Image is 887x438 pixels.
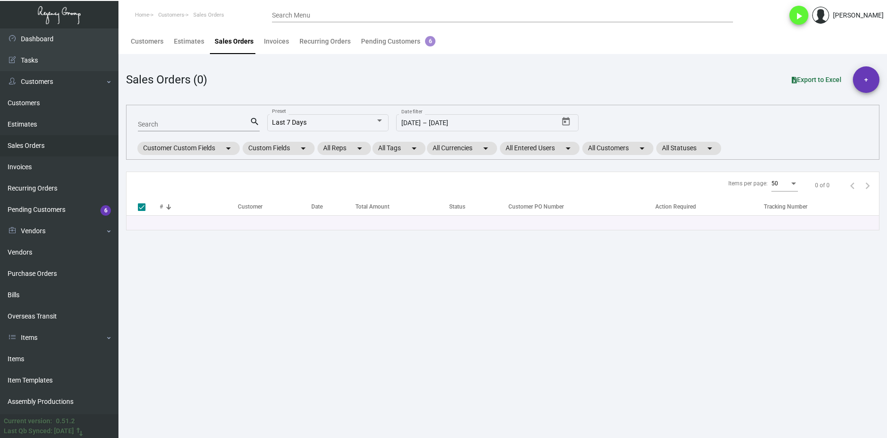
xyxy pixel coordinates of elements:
[408,143,420,154] mat-icon: arrow_drop_down
[56,416,75,426] div: 0.51.2
[784,71,849,88] button: Export to Excel
[160,202,238,211] div: #
[764,202,879,211] div: Tracking Number
[793,10,805,22] i: play_arrow
[272,119,307,126] span: Last 7 Days
[449,202,465,211] div: Status
[299,36,351,46] div: Recurring Orders
[355,202,389,211] div: Total Amount
[135,12,149,18] span: Home
[4,416,52,426] div: Current version:
[789,6,808,25] button: play_arrow
[311,202,355,211] div: Date
[317,142,371,155] mat-chip: All Reps
[728,179,768,188] div: Items per page:
[508,202,564,211] div: Customer PO Number
[354,143,365,154] mat-icon: arrow_drop_down
[508,202,655,211] div: Customer PO Number
[559,114,574,129] button: Open calendar
[764,202,807,211] div: Tracking Number
[298,143,309,154] mat-icon: arrow_drop_down
[704,143,715,154] mat-icon: arrow_drop_down
[853,66,879,93] button: +
[429,119,506,127] input: End date
[655,202,764,211] div: Action Required
[655,202,696,211] div: Action Required
[500,142,579,155] mat-chip: All Entered Users
[815,181,830,190] div: 0 of 0
[771,180,778,187] span: 50
[423,119,427,127] span: –
[223,143,234,154] mat-icon: arrow_drop_down
[845,178,860,193] button: Previous page
[137,142,240,155] mat-chip: Customer Custom Fields
[174,36,204,46] div: Estimates
[238,202,311,211] div: Customer
[656,142,721,155] mat-chip: All Statuses
[771,181,798,187] mat-select: Items per page:
[864,66,868,93] span: +
[250,116,260,128] mat-icon: search
[160,202,163,211] div: #
[427,142,497,155] mat-chip: All Currencies
[792,76,842,83] span: Export to Excel
[361,36,435,46] div: Pending Customers
[480,143,491,154] mat-icon: arrow_drop_down
[193,12,224,18] span: Sales Orders
[562,143,574,154] mat-icon: arrow_drop_down
[264,36,289,46] div: Invoices
[4,426,74,436] div: Last Qb Synced: [DATE]
[158,12,184,18] span: Customers
[311,202,323,211] div: Date
[243,142,315,155] mat-chip: Custom Fields
[449,202,504,211] div: Status
[372,142,425,155] mat-chip: All Tags
[860,178,875,193] button: Next page
[355,202,450,211] div: Total Amount
[812,7,829,24] img: admin@bootstrapmaster.com
[401,119,421,127] input: Start date
[126,71,207,88] div: Sales Orders (0)
[238,202,262,211] div: Customer
[131,36,163,46] div: Customers
[636,143,648,154] mat-icon: arrow_drop_down
[582,142,653,155] mat-chip: All Customers
[215,36,253,46] div: Sales Orders
[833,10,884,20] div: [PERSON_NAME]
